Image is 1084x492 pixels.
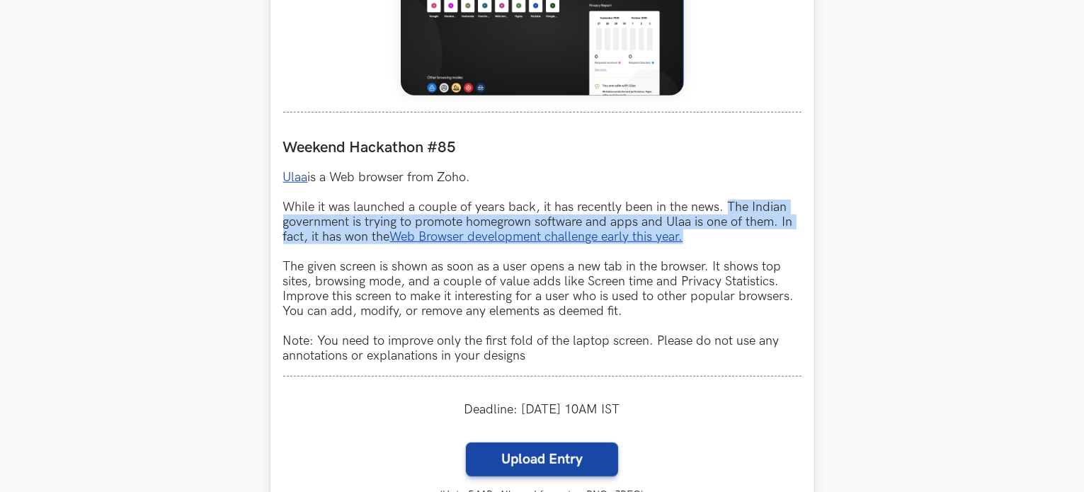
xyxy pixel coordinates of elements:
a: Ulaa [283,170,308,185]
label: Weekend Hackathon #85 [283,138,801,157]
p: is a Web browser from Zoho. While it was launched a couple of years back, it has recently been in... [283,170,801,363]
div: Deadline: [DATE] 10AM IST [283,389,801,430]
label: Upload Entry [466,442,618,476]
a: Web Browser development challenge early this year. [390,229,683,244]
